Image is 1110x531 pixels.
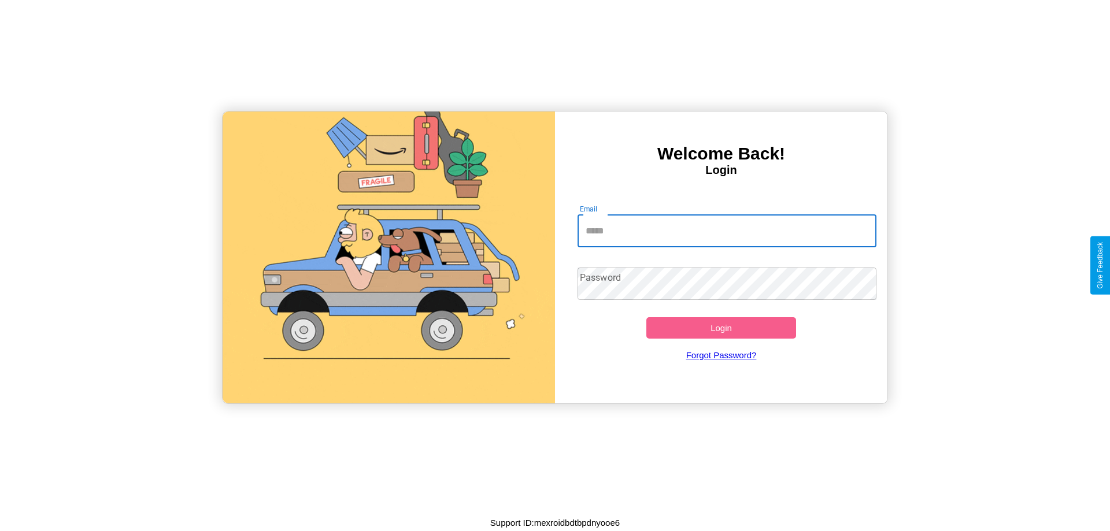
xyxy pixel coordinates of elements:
[555,164,887,177] h4: Login
[490,515,620,530] p: Support ID: mexroidbdtbpdnyooe6
[572,339,871,372] a: Forgot Password?
[646,317,796,339] button: Login
[223,112,555,403] img: gif
[555,144,887,164] h3: Welcome Back!
[580,204,598,214] label: Email
[1096,242,1104,289] div: Give Feedback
